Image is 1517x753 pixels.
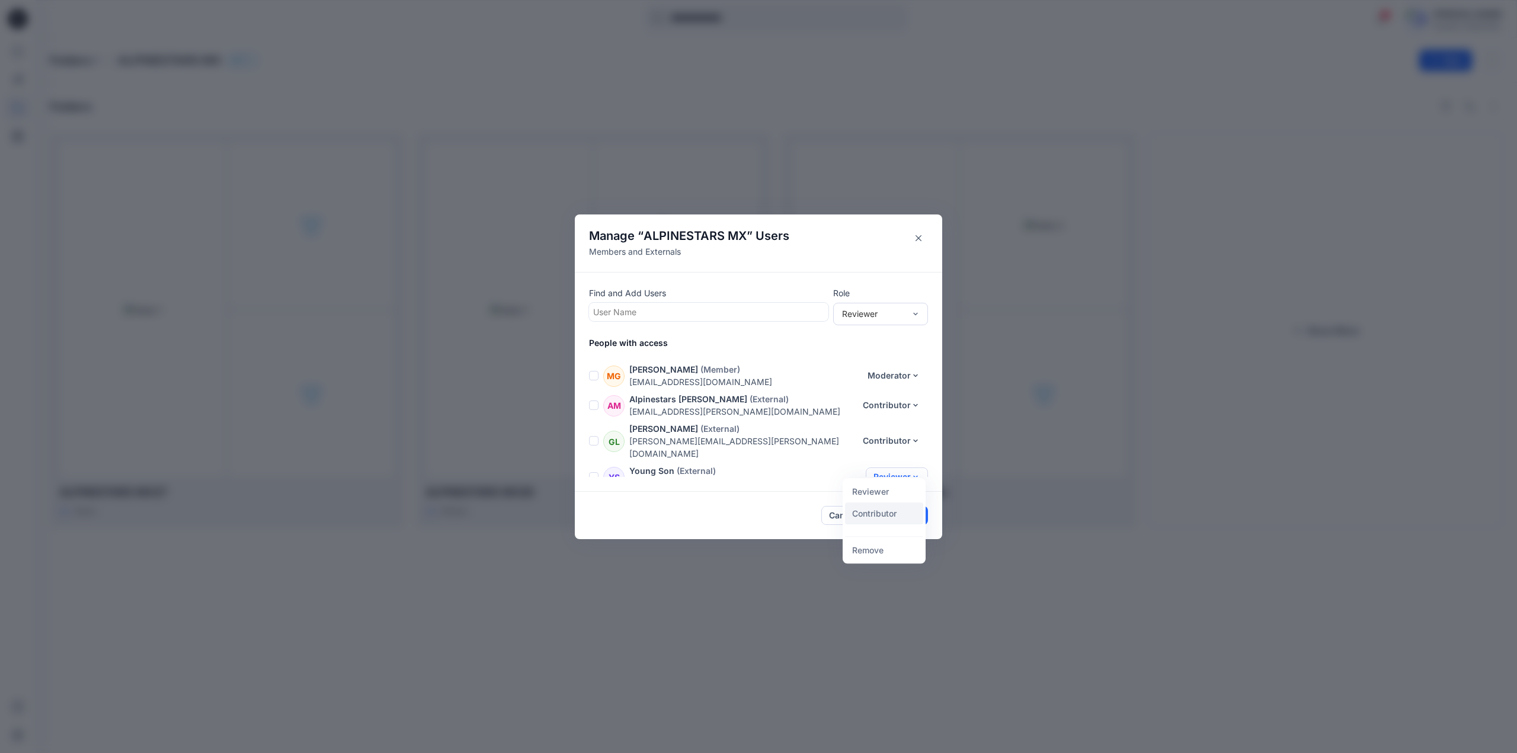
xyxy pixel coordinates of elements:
button: Contributor [855,396,928,415]
p: (External) [677,464,716,477]
p: [EMAIL_ADDRESS][DOMAIN_NAME] [629,376,860,388]
p: (Member) [700,363,740,376]
p: Role [833,287,928,299]
p: (External) [750,393,789,405]
button: Moderator [860,366,928,385]
button: Reviewer [866,467,928,486]
button: Contributor [845,502,923,524]
p: [PERSON_NAME][EMAIL_ADDRESS][PERSON_NAME][DOMAIN_NAME] [629,435,855,460]
button: Cancel [821,506,865,525]
p: Young Son [629,464,674,477]
button: Reviewer [845,480,923,502]
div: Reviewer [842,307,905,320]
p: [PERSON_NAME] [629,363,698,376]
button: Remove [845,539,923,561]
p: People with access [589,337,942,349]
p: [PERSON_NAME] [629,422,698,435]
button: Close [909,229,928,248]
div: YS [603,467,625,488]
h4: Manage “ ” Users [589,229,789,243]
p: Find and Add Users [589,287,828,299]
div: GL [603,431,625,452]
button: Contributor [855,431,928,450]
span: ALPINESTARS MX [644,229,747,243]
div: AM [603,395,625,416]
div: MG [603,366,625,387]
p: Members and Externals [589,245,789,258]
p: [EMAIL_ADDRESS][PERSON_NAME][DOMAIN_NAME] [629,405,855,418]
p: (External) [700,422,740,435]
p: Alpinestars [PERSON_NAME] [629,393,747,405]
